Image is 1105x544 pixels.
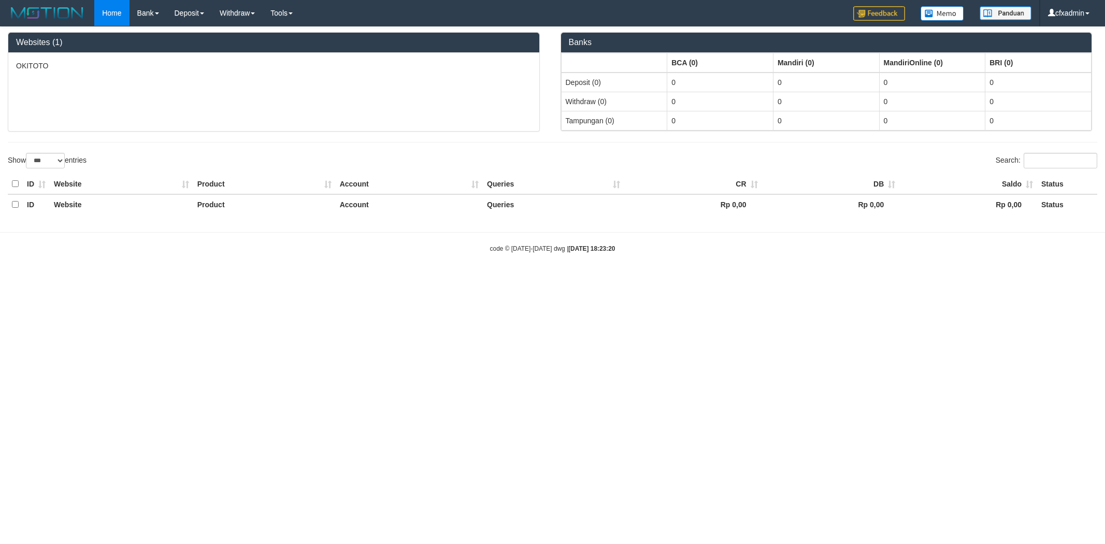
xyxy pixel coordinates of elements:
[561,53,667,73] th: Group: activate to sort column ascending
[561,111,667,130] td: Tampungan (0)
[569,38,1084,47] h3: Banks
[561,73,667,92] td: Deposit (0)
[624,174,762,194] th: CR
[980,6,1031,20] img: panduan.png
[336,194,483,214] th: Account
[1037,174,1097,194] th: Status
[50,174,193,194] th: Website
[23,174,50,194] th: ID
[773,111,879,130] td: 0
[879,111,985,130] td: 0
[26,153,65,168] select: Showentries
[1037,194,1097,214] th: Status
[16,61,532,71] p: OKITOTO
[921,6,964,21] img: Button%20Memo.svg
[561,92,667,111] td: Withdraw (0)
[193,174,336,194] th: Product
[23,194,50,214] th: ID
[879,53,985,73] th: Group: activate to sort column ascending
[483,174,624,194] th: Queries
[336,174,483,194] th: Account
[762,194,900,214] th: Rp 0,00
[899,174,1037,194] th: Saldo
[985,73,1092,92] td: 0
[853,6,905,21] img: Feedback.jpg
[667,73,773,92] td: 0
[8,153,87,168] label: Show entries
[193,194,336,214] th: Product
[667,53,773,73] th: Group: activate to sort column ascending
[1024,153,1097,168] input: Search:
[490,245,615,252] small: code © [DATE]-[DATE] dwg |
[879,73,985,92] td: 0
[667,92,773,111] td: 0
[773,53,879,73] th: Group: activate to sort column ascending
[762,174,900,194] th: DB
[568,245,615,252] strong: [DATE] 18:23:20
[899,194,1037,214] th: Rp 0,00
[667,111,773,130] td: 0
[879,92,985,111] td: 0
[996,153,1097,168] label: Search:
[50,194,193,214] th: Website
[985,92,1092,111] td: 0
[8,5,87,21] img: MOTION_logo.png
[985,53,1092,73] th: Group: activate to sort column ascending
[773,73,879,92] td: 0
[985,111,1092,130] td: 0
[624,194,762,214] th: Rp 0,00
[773,92,879,111] td: 0
[483,194,624,214] th: Queries
[16,38,532,47] h3: Websites (1)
